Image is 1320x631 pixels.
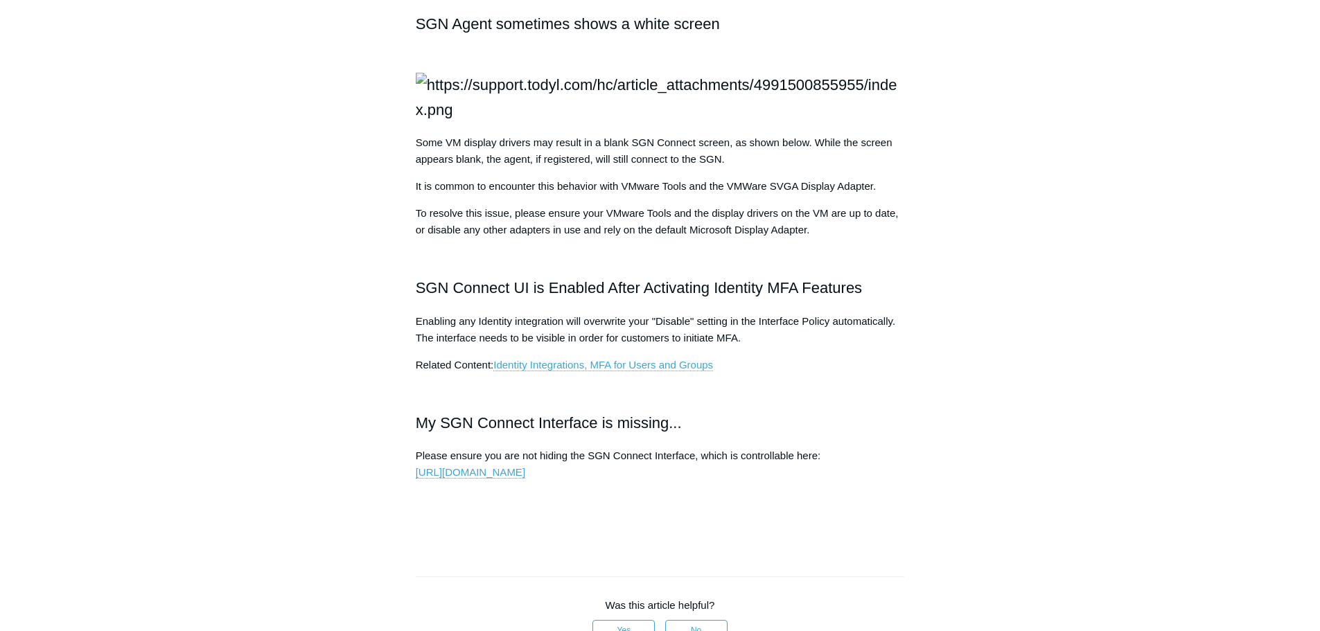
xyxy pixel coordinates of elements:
[416,313,905,346] p: Enabling any Identity integration will overwrite your "Disable" setting in the Interface Policy a...
[416,12,905,36] h2: SGN Agent sometimes shows a white screen
[416,134,905,168] p: Some VM display drivers may result in a blank SGN Connect screen, as shown below. While the scree...
[416,447,905,481] p: Please ensure you are not hiding the SGN Connect Interface, which is controllable here:
[416,466,525,479] a: [URL][DOMAIN_NAME]
[606,599,715,611] span: Was this article helpful?
[416,205,905,238] p: To resolve this issue, please ensure your VMware Tools and the display drivers on the VM are up t...
[493,359,713,371] a: Identity Integrations, MFA for Users and Groups
[416,357,905,373] p: Related Content:
[416,178,905,195] p: It is common to encounter this behavior with VMware Tools and the VMWare SVGA Display Adapter.
[416,276,905,300] h2: SGN Connect UI is Enabled After Activating Identity MFA Features
[416,73,905,121] img: https://support.todyl.com/hc/article_attachments/4991500855955/index.png
[416,411,905,435] h2: My SGN Connect Interface is missing...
